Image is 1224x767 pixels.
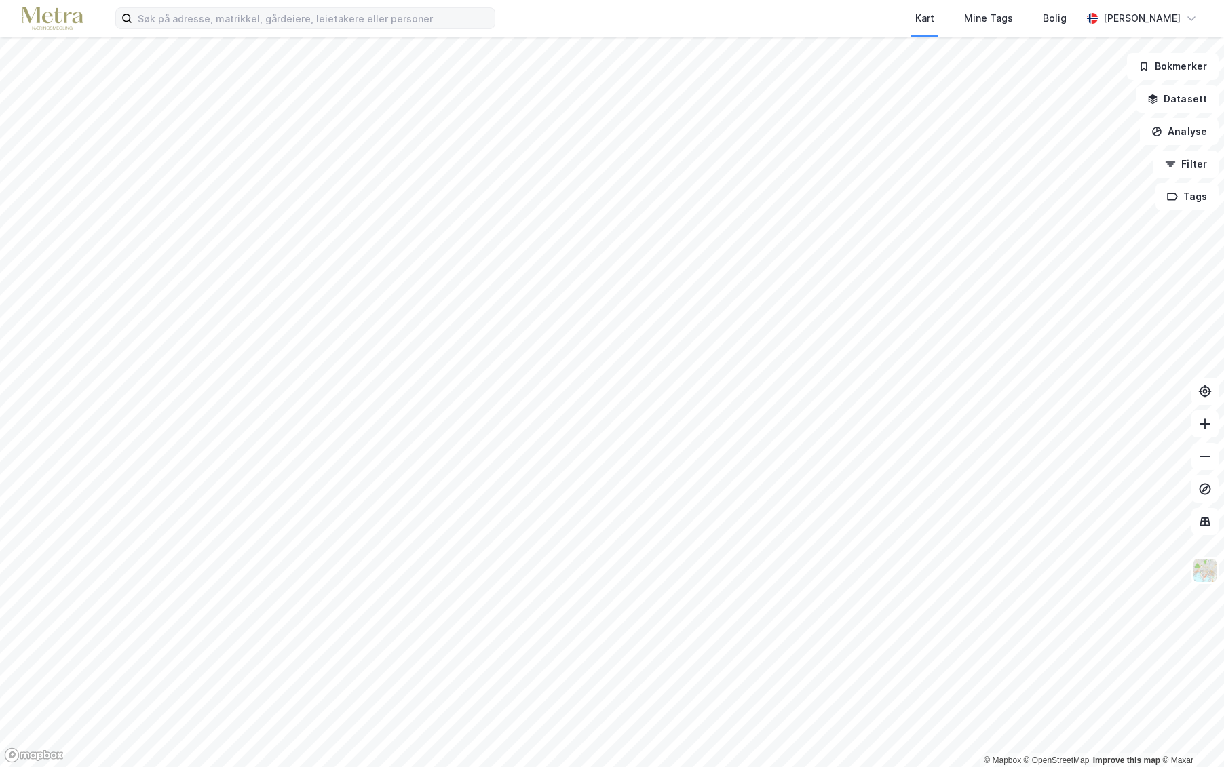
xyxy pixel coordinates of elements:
[132,8,495,28] input: Søk på adresse, matrikkel, gårdeiere, leietakere eller personer
[1127,53,1219,80] button: Bokmerker
[1093,755,1160,765] a: Improve this map
[984,755,1021,765] a: Mapbox
[1140,118,1219,145] button: Analyse
[964,10,1013,26] div: Mine Tags
[1043,10,1067,26] div: Bolig
[915,10,934,26] div: Kart
[1192,557,1218,583] img: Z
[1136,85,1219,113] button: Datasett
[1155,183,1219,210] button: Tags
[22,7,83,31] img: metra-logo.256734c3b2bbffee19d4.png
[4,747,64,763] a: Mapbox homepage
[1156,702,1224,767] iframe: Chat Widget
[1153,151,1219,178] button: Filter
[1156,702,1224,767] div: Kontrollprogram for chat
[1024,755,1090,765] a: OpenStreetMap
[1103,10,1181,26] div: [PERSON_NAME]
